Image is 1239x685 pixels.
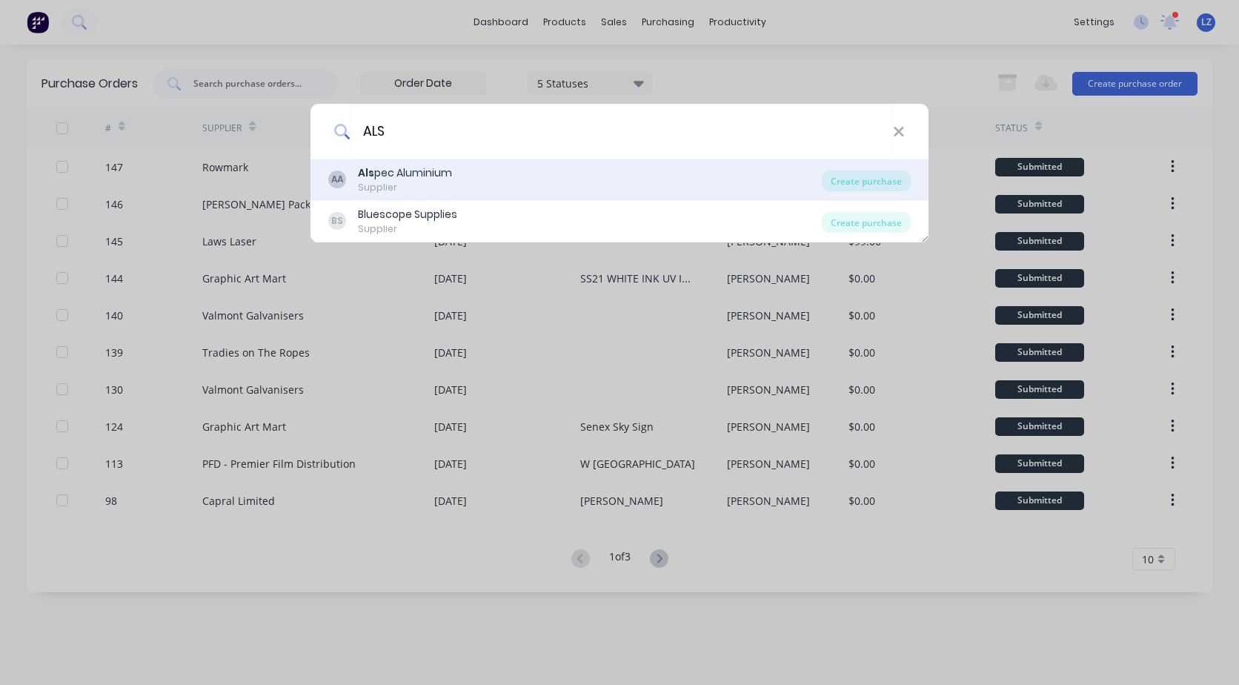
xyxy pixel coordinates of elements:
div: pec Aluminium [358,165,452,181]
b: Als [358,165,374,180]
div: BS [328,212,346,230]
div: Create purchase [822,171,911,191]
div: Supplier [358,181,452,194]
div: Bluescope Supplies [358,207,457,222]
div: Supplier [358,222,457,236]
div: Create purchase [822,212,911,233]
input: Enter a supplier name to create a new order... [351,104,893,159]
div: AA [328,171,346,188]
